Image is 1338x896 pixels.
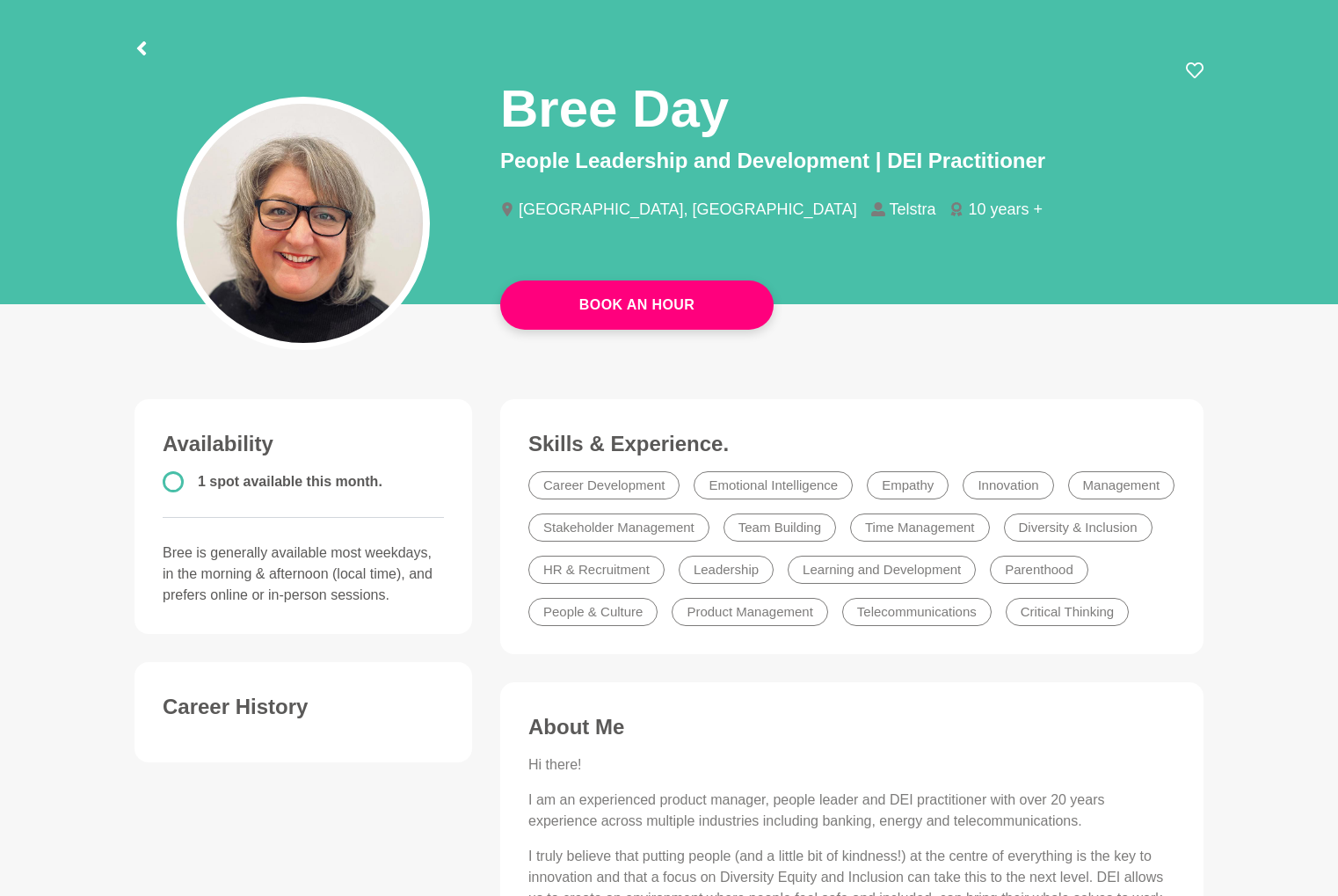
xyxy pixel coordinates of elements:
h3: Skills & Experience. [528,431,1175,457]
h3: Availability [163,431,444,457]
p: People Leadership and Development | DEI Practitioner [500,145,1203,177]
h3: About Me [528,714,1175,740]
li: Telstra [871,201,950,217]
li: 10 years + [949,201,1057,217]
p: Bree is generally available most weekdays, in the morning & afternoon (local time), and prefers o... [163,543,444,606]
p: I am an experienced product manager, people leader and DEI practitioner with over 20 years experi... [528,790,1175,832]
h1: Bree Day [500,76,729,142]
span: 1 spot available this month. [198,474,382,489]
li: [GEOGRAPHIC_DATA], [GEOGRAPHIC_DATA] [500,201,871,217]
a: Book An Hour [500,280,774,330]
h3: Career History [163,694,444,720]
p: Hi there! [528,754,1175,776]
